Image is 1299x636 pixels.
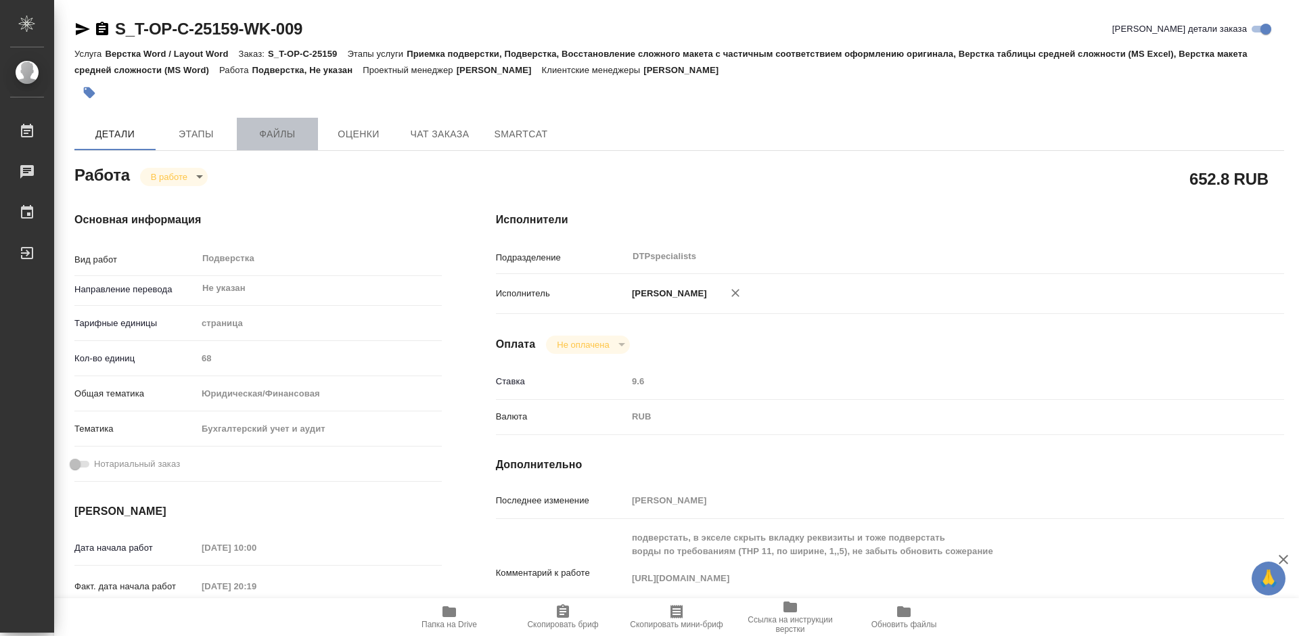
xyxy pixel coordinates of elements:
[627,405,1218,428] div: RUB
[627,371,1218,391] input: Пустое поле
[496,494,627,507] p: Последнее изменение
[363,65,456,75] p: Проектный менеджер
[105,49,238,59] p: Верстка Word / Layout Word
[74,21,91,37] button: Скопировать ссылку для ЯМессенджера
[197,417,442,440] div: Бухгалтерский учет и аудит
[721,278,750,308] button: Удалить исполнителя
[627,491,1218,510] input: Пустое поле
[245,126,310,143] span: Файлы
[74,212,442,228] h4: Основная информация
[457,65,542,75] p: [PERSON_NAME]
[553,339,613,350] button: Не оплачена
[74,162,130,186] h2: Работа
[326,126,391,143] span: Оценки
[488,126,553,143] span: SmartCat
[496,287,627,300] p: Исполнитель
[347,49,407,59] p: Этапы услуги
[74,49,1248,75] p: Приемка подверстки, Подверстка, Восстановление сложного макета с частичным соответствием оформлен...
[421,620,477,629] span: Папка на Drive
[496,336,536,353] h4: Оплата
[527,620,598,629] span: Скопировать бриф
[496,410,627,424] p: Валюта
[627,287,707,300] p: [PERSON_NAME]
[140,168,208,186] div: В работе
[197,382,442,405] div: Юридическая/Финансовая
[252,65,363,75] p: Подверстка, Не указан
[83,126,147,143] span: Детали
[219,65,252,75] p: Работа
[1252,562,1285,595] button: 🙏
[115,20,302,38] a: S_T-OP-C-25159-WK-009
[74,580,197,593] p: Факт. дата начала работ
[847,598,961,636] button: Обновить файлы
[1112,22,1247,36] span: [PERSON_NAME] детали заказа
[643,65,729,75] p: [PERSON_NAME]
[392,598,506,636] button: Папка на Drive
[74,503,442,520] h4: [PERSON_NAME]
[546,336,629,354] div: В работе
[74,253,197,267] p: Вид работ
[268,49,347,59] p: S_T-OP-C-25159
[94,457,180,471] span: Нотариальный заказ
[74,78,104,108] button: Добавить тэг
[197,312,442,335] div: страница
[496,375,627,388] p: Ставка
[94,21,110,37] button: Скопировать ссылку
[496,566,627,580] p: Комментарий к работе
[197,348,442,368] input: Пустое поле
[74,387,197,401] p: Общая тематика
[147,171,191,183] button: В работе
[742,615,839,634] span: Ссылка на инструкции верстки
[197,576,315,596] input: Пустое поле
[630,620,723,629] span: Скопировать мини-бриф
[1257,564,1280,593] span: 🙏
[542,65,644,75] p: Клиентские менеджеры
[164,126,229,143] span: Этапы
[74,49,105,59] p: Услуга
[733,598,847,636] button: Ссылка на инструкции верстки
[496,251,627,265] p: Подразделение
[74,317,197,330] p: Тарифные единицы
[74,422,197,436] p: Тематика
[496,212,1284,228] h4: Исполнители
[627,526,1218,617] textarea: подверстать, в экселе скрыть вкладку реквизиты и тоже подверстать ворды по требованиям (ТНР 11, п...
[1189,167,1269,190] h2: 652.8 RUB
[506,598,620,636] button: Скопировать бриф
[407,126,472,143] span: Чат заказа
[74,352,197,365] p: Кол-во единиц
[74,283,197,296] p: Направление перевода
[197,538,315,558] input: Пустое поле
[74,541,197,555] p: Дата начала работ
[239,49,268,59] p: Заказ:
[620,598,733,636] button: Скопировать мини-бриф
[496,457,1284,473] h4: Дополнительно
[871,620,937,629] span: Обновить файлы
